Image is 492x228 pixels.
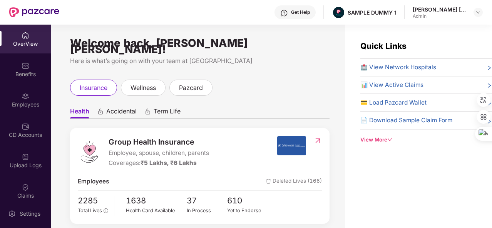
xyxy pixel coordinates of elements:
img: svg+xml;base64,PHN2ZyBpZD0iQ2xhaW0iIHhtbG5zPSJodHRwOi8vd3d3LnczLm9yZy8yMDAwL3N2ZyIgd2lkdGg9IjIwIi... [22,183,29,191]
span: down [387,137,392,142]
span: wellness [131,83,156,93]
img: insurerIcon [277,136,306,155]
span: 2285 [78,195,108,207]
span: Group Health Insurance [109,136,209,148]
div: Admin [413,13,467,19]
span: Accidental [106,107,137,118]
span: 📄 Download Sample Claim Form [360,116,452,125]
span: ₹5 Lakhs, ₹6 Lakhs [141,159,197,166]
img: svg+xml;base64,PHN2ZyBpZD0iQ0RfQWNjb3VudHMiIGRhdGEtbmFtZT0iQ0QgQWNjb3VudHMiIHhtbG5zPSJodHRwOi8vd3... [22,123,29,130]
img: RedirectIcon [314,137,322,145]
div: animation [144,108,151,115]
span: Quick Links [360,41,407,51]
span: Total Lives [78,208,102,213]
span: 📊 View Active Claims [360,80,423,90]
img: Pazcare_Alternative_logo-01-01.png [333,7,344,18]
img: deleteIcon [266,179,271,184]
div: Here is what’s going on with your team at [GEOGRAPHIC_DATA] [70,56,330,66]
div: Settings [17,210,43,218]
div: View More [360,136,492,144]
span: Employee, spouse, children, parents [109,148,209,158]
span: pazcard [179,83,203,93]
span: 💳 Load Pazcard Wallet [360,98,427,107]
span: Health [70,107,89,118]
div: SAMPLE DUMMY 1 [348,9,397,16]
span: 1638 [126,195,187,207]
span: Deleted Lives (166) [266,177,322,186]
span: right [486,64,492,72]
span: Employees [78,177,109,186]
span: Term Life [154,107,181,118]
div: Health Card Available [126,207,187,215]
div: Coverages: [109,158,209,168]
img: svg+xml;base64,PHN2ZyBpZD0iVXBsb2FkX0xvZ3MiIGRhdGEtbmFtZT0iVXBsb2FkIExvZ3MiIHhtbG5zPSJodHRwOi8vd3... [22,153,29,161]
img: svg+xml;base64,PHN2ZyBpZD0iRW1wbG95ZWVzIiB4bWxucz0iaHR0cDovL3d3dy53My5vcmcvMjAwMC9zdmciIHdpZHRoPS... [22,92,29,100]
span: 🏥 View Network Hospitals [360,63,436,72]
img: svg+xml;base64,PHN2ZyBpZD0iQmVuZWZpdHMiIHhtbG5zPSJodHRwOi8vd3d3LnczLm9yZy8yMDAwL3N2ZyIgd2lkdGg9Ij... [22,62,29,70]
img: New Pazcare Logo [9,7,59,17]
span: insurance [80,83,107,93]
img: logo [78,140,101,163]
span: 37 [187,195,228,207]
div: [PERSON_NAME] [PERSON_NAME] [413,6,467,13]
div: animation [97,108,104,115]
span: info-circle [104,208,108,213]
img: svg+xml;base64,PHN2ZyBpZD0iSG9tZSIgeG1sbnM9Imh0dHA6Ly93d3cudzMub3JnLzIwMDAvc3ZnIiB3aWR0aD0iMjAiIG... [22,32,29,39]
img: svg+xml;base64,PHN2ZyBpZD0iSGVscC0zMngzMiIgeG1sbnM9Imh0dHA6Ly93d3cudzMub3JnLzIwMDAvc3ZnIiB3aWR0aD... [280,9,288,17]
div: Welcome back, [PERSON_NAME] [PERSON_NAME]! [70,40,330,52]
img: svg+xml;base64,PHN2ZyBpZD0iRHJvcGRvd24tMzJ4MzIiIHhtbG5zPSJodHRwOi8vd3d3LnczLm9yZy8yMDAwL3N2ZyIgd2... [475,9,481,15]
div: Yet to Endorse [227,207,268,215]
div: Get Help [291,9,310,15]
img: svg+xml;base64,PHN2ZyBpZD0iU2V0dGluZy0yMHgyMCIgeG1sbnM9Imh0dHA6Ly93d3cudzMub3JnLzIwMDAvc3ZnIiB3aW... [8,210,16,218]
div: In Process [187,207,228,215]
span: 610 [227,195,268,207]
